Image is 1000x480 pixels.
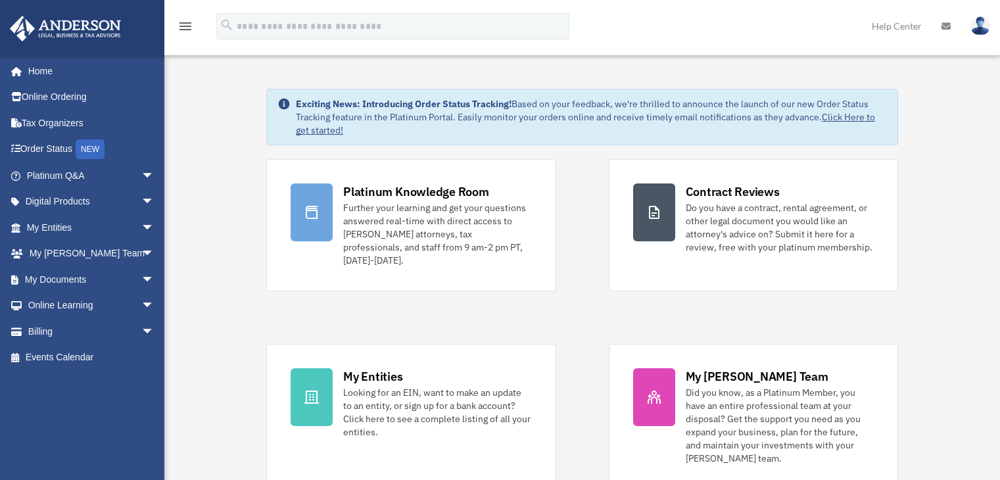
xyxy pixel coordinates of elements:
a: Contract Reviews Do you have a contract, rental agreement, or other legal document you would like... [609,159,898,291]
span: arrow_drop_down [141,266,168,293]
a: My [PERSON_NAME] Teamarrow_drop_down [9,241,174,267]
a: Click Here to get started! [296,111,875,136]
div: My [PERSON_NAME] Team [686,368,828,385]
img: User Pic [970,16,990,36]
span: arrow_drop_down [141,162,168,189]
a: My Documentsarrow_drop_down [9,266,174,293]
a: My Entitiesarrow_drop_down [9,214,174,241]
a: Online Ordering [9,84,174,110]
a: Order StatusNEW [9,136,174,163]
div: Looking for an EIN, want to make an update to an entity, or sign up for a bank account? Click her... [343,386,531,439]
span: arrow_drop_down [141,189,168,216]
div: Contract Reviews [686,183,780,200]
div: Based on your feedback, we're thrilled to announce the launch of our new Order Status Tracking fe... [296,97,887,137]
a: Platinum Q&Aarrow_drop_down [9,162,174,189]
div: Platinum Knowledge Room [343,183,489,200]
a: Digital Productsarrow_drop_down [9,189,174,215]
span: arrow_drop_down [141,241,168,268]
a: Online Learningarrow_drop_down [9,293,174,319]
strong: Exciting News: Introducing Order Status Tracking! [296,98,512,110]
div: NEW [76,139,105,159]
a: Billingarrow_drop_down [9,318,174,345]
div: Did you know, as a Platinum Member, you have an entire professional team at your disposal? Get th... [686,386,874,465]
a: Home [9,58,168,84]
a: Tax Organizers [9,110,174,136]
div: Further your learning and get your questions answered real-time with direct access to [PERSON_NAM... [343,201,531,267]
i: menu [178,18,193,34]
a: Events Calendar [9,345,174,371]
a: menu [178,23,193,34]
i: search [220,18,234,32]
span: arrow_drop_down [141,318,168,345]
span: arrow_drop_down [141,214,168,241]
div: Do you have a contract, rental agreement, or other legal document you would like an attorney's ad... [686,201,874,254]
div: My Entities [343,368,402,385]
span: arrow_drop_down [141,293,168,320]
a: Platinum Knowledge Room Further your learning and get your questions answered real-time with dire... [266,159,556,291]
img: Anderson Advisors Platinum Portal [6,16,125,41]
